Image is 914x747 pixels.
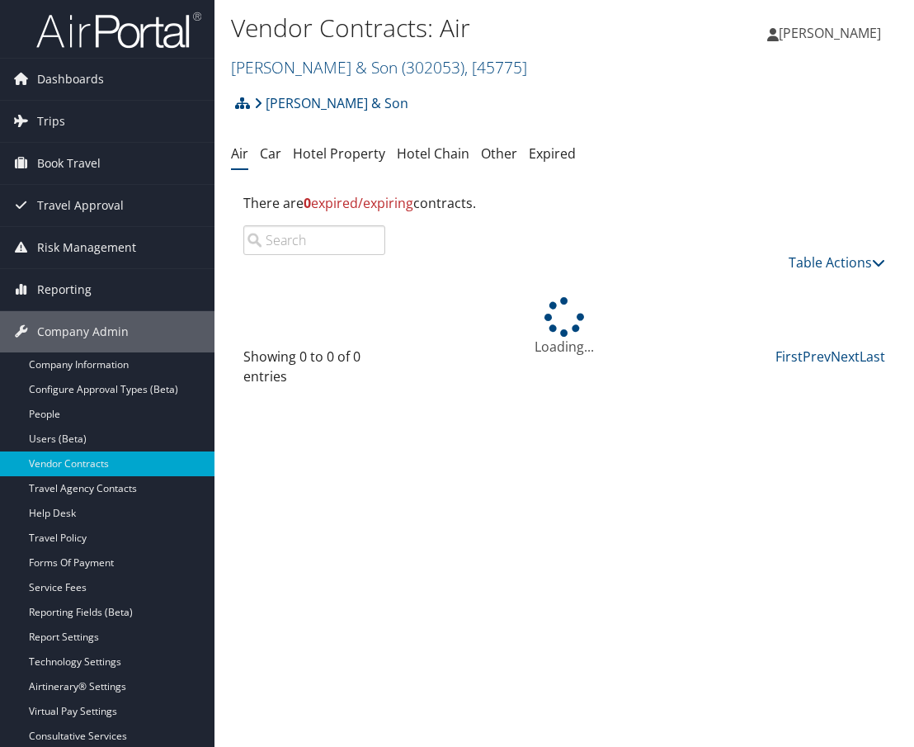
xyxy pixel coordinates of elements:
[37,227,136,268] span: Risk Management
[231,11,676,45] h1: Vendor Contracts: Air
[402,56,464,78] span: ( 302053 )
[231,144,248,163] a: Air
[243,347,385,395] div: Showing 0 to 0 of 0 entries
[481,144,517,163] a: Other
[231,297,898,357] div: Loading...
[304,194,311,212] strong: 0
[243,225,385,255] input: Search
[293,144,385,163] a: Hotel Property
[36,11,201,50] img: airportal-logo.png
[37,185,124,226] span: Travel Approval
[37,143,101,184] span: Book Travel
[37,59,104,100] span: Dashboards
[231,56,527,78] a: [PERSON_NAME] & Son
[767,8,898,58] a: [PERSON_NAME]
[789,253,885,272] a: Table Actions
[831,347,860,366] a: Next
[304,194,413,212] span: expired/expiring
[779,24,881,42] span: [PERSON_NAME]
[397,144,469,163] a: Hotel Chain
[803,347,831,366] a: Prev
[860,347,885,366] a: Last
[464,56,527,78] span: , [ 45775 ]
[254,87,408,120] a: [PERSON_NAME] & Son
[260,144,281,163] a: Car
[37,311,129,352] span: Company Admin
[775,347,803,366] a: First
[37,269,92,310] span: Reporting
[37,101,65,142] span: Trips
[231,181,898,225] div: There are contracts.
[529,144,576,163] a: Expired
